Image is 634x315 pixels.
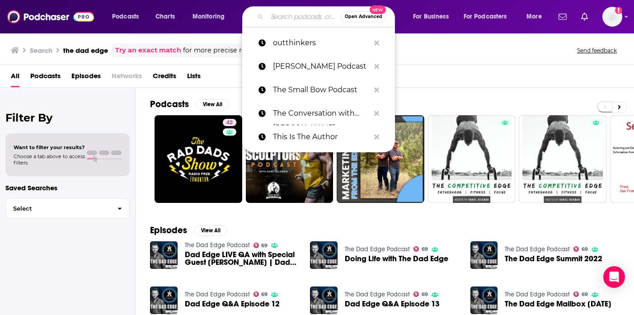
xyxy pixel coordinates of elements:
input: Search podcasts, credits, & more... [267,9,341,24]
button: open menu [106,9,150,24]
a: 69 [254,291,268,297]
span: Select [6,206,110,212]
p: The Small Bow Podcast [273,78,370,102]
a: Credits [153,69,176,87]
a: This Is The Author [242,125,395,149]
p: outthinkers [273,31,370,55]
span: Open Advanced [345,14,382,19]
a: Try an exact match [115,45,181,56]
a: 69 [573,246,588,252]
span: Logged in as megcassidy [602,7,622,27]
h3: the dad edge [63,46,108,55]
a: 69 [413,291,428,297]
h2: Filter By [5,111,130,124]
a: EpisodesView All [150,225,227,236]
a: Show notifications dropdown [555,9,570,24]
div: Open Intercom Messenger [603,266,625,288]
p: Mel Robbins Podcast [273,55,370,78]
a: The Small Bow Podcast [242,78,395,102]
span: Podcasts [112,10,139,23]
span: For Business [413,10,449,23]
a: The Dad Edge Podcast [185,241,250,249]
span: 69 [582,292,588,296]
span: for more precise results [183,45,261,56]
span: Charts [155,10,175,23]
span: More [526,10,542,23]
p: Saved Searches [5,183,130,192]
a: The Dad Edge Podcast [505,245,570,253]
h2: Podcasts [150,99,189,110]
button: open menu [520,9,553,24]
button: Show profile menu [602,7,622,27]
a: The Dad Edge Podcast [345,291,410,298]
a: Lists [187,69,201,87]
a: outthinkers [242,31,395,55]
a: The Dad Edge Podcast [505,291,570,298]
a: The Dad Edge Summit 2022 [505,255,602,263]
img: Doing Life with The Dad Edge [310,241,338,269]
span: 69 [422,247,428,251]
a: The Dad Edge Podcast [185,291,250,298]
button: Send feedback [574,47,620,54]
span: 69 [582,247,588,251]
div: Search podcasts, credits, & more... [251,6,404,27]
p: The Conversation with Amanda de Cadenet [273,102,370,125]
span: Dad Edge LIVE QA with Special Guest [PERSON_NAME] | Dad Edge Live QA Mastermind [185,251,300,266]
a: Charts [150,9,180,24]
a: Dad Edge LIVE QA with Special Guest Ethan Hagner | Dad Edge Live QA Mastermind [185,251,300,266]
a: The Dad Edge Mailbox January 2021 [470,287,498,314]
button: View All [196,99,229,110]
a: Episodes [71,69,101,87]
img: Dad Edge Q&A Episode 13 [310,287,338,314]
span: The Dad Edge Mailbox [DATE] [505,300,611,308]
button: Open AdvancedNew [341,11,386,22]
a: 42 [155,115,242,203]
svg: Add a profile image [615,7,622,14]
a: 69 [254,243,268,248]
a: Dad Edge Q&A Episode 13 [345,300,440,308]
span: Want to filter your results? [14,144,85,150]
span: Monitoring [193,10,225,23]
button: Select [5,198,130,219]
img: The Dad Edge Summit 2022 [470,241,498,269]
img: Dad Edge LIVE QA with Special Guest Ethan Hagner | Dad Edge Live QA Mastermind [150,241,178,269]
a: All [11,69,19,87]
button: open menu [407,9,460,24]
a: 69 [413,246,428,252]
img: Dad Edge Q&A Episode 12 [150,287,178,314]
span: 69 [261,244,268,248]
a: Podcasts [30,69,61,87]
button: open menu [186,9,236,24]
h2: Episodes [150,225,187,236]
a: Dad Edge Q&A Episode 12 [185,300,280,308]
a: The Conversation with [PERSON_NAME] [242,102,395,125]
img: User Profile [602,7,622,27]
span: 69 [422,292,428,296]
span: 69 [261,292,268,296]
a: Doing Life with The Dad Edge [345,255,448,263]
a: [PERSON_NAME] Podcast [242,55,395,78]
span: New [370,5,386,14]
img: Podchaser - Follow, Share and Rate Podcasts [7,8,94,25]
h3: Search [30,46,52,55]
a: Show notifications dropdown [578,9,592,24]
button: open menu [458,9,520,24]
span: For Podcasters [464,10,507,23]
a: PodcastsView All [150,99,229,110]
a: The Dad Edge Mailbox January 2021 [505,300,611,308]
a: 42 [223,119,236,126]
a: The Dad Edge Podcast [345,245,410,253]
